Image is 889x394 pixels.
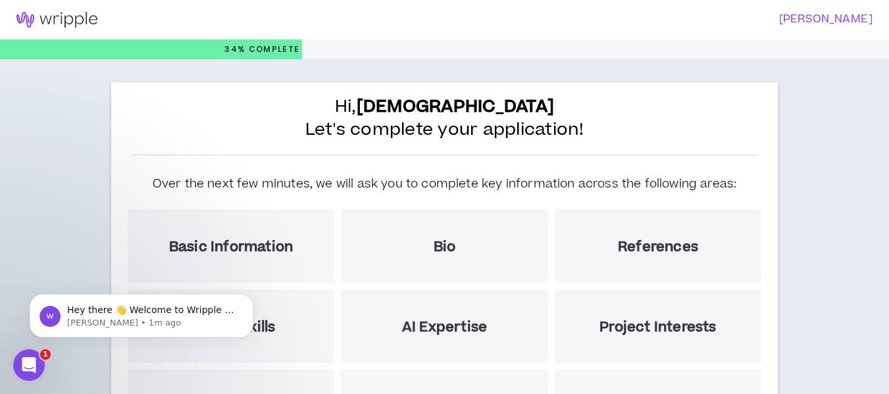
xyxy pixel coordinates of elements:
iframe: Intercom notifications message [10,266,273,358]
span: Hi, [335,95,554,118]
span: Let's complete your application! [305,118,584,141]
iframe: Intercom live chat [13,349,45,381]
h5: AI Expertise [402,319,487,335]
h5: References [618,239,698,255]
b: [DEMOGRAPHIC_DATA] [357,94,555,119]
span: Complete [245,43,299,55]
h3: [PERSON_NAME] [436,13,873,26]
p: 34% [224,39,299,59]
h5: Bio [434,239,456,255]
h5: Project Interests [599,319,716,335]
h5: Over the next few minutes, we will ask you to complete key information across the following areas: [153,175,737,193]
span: 1 [40,349,51,360]
h5: Basic Information [169,239,293,255]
